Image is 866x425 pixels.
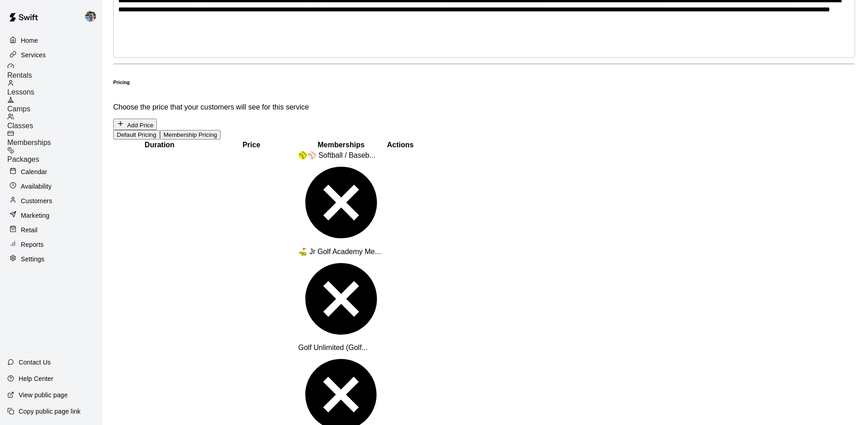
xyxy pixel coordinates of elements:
a: Retail [7,223,95,237]
p: Settings [21,255,45,264]
p: Copy public page link [19,407,80,416]
a: Packages [7,147,102,164]
p: Customers [21,196,52,205]
p: Availability [21,182,52,191]
a: Memberships [7,130,102,147]
button: Membership Pricing [160,130,221,140]
span: Rentals [7,71,32,79]
button: Default Pricing [113,130,160,140]
a: Availability [7,180,95,193]
span: Classes [7,122,33,130]
a: Home [7,34,95,47]
p: Choose the price that your customers will see for this service [113,103,855,111]
h6: Pricing [113,80,130,85]
div: Ryan Goehring [83,7,102,25]
p: Services [21,50,46,60]
a: Settings [7,252,95,266]
a: Classes [7,113,102,130]
th: Memberships [298,140,385,150]
p: Retail [21,225,38,235]
th: Price [206,140,297,150]
span: 🥎⚾ Softball / Baseb... [298,151,375,159]
span: ⛳ Jr Golf Academy Me... [298,248,381,255]
a: Services [7,48,95,62]
a: Customers [7,194,95,208]
span: Packages [7,155,39,163]
th: Duration [114,140,205,150]
span: Lessons [7,88,35,96]
p: Marketing [21,211,50,220]
th: Actions [385,140,415,150]
p: View public page [19,390,68,400]
a: Calendar [7,165,95,179]
div: 🥎⚾ Softball / Baseb... [298,151,384,247]
span: Camps [7,105,30,113]
p: Home [21,36,38,45]
a: Rentals [7,63,102,80]
a: Marketing [7,209,95,222]
button: Add Price [113,119,157,130]
p: Contact Us [19,358,51,367]
div: ⛳ Jr Golf Academy Me... [298,247,384,344]
p: Help Center [19,374,53,383]
a: Lessons [7,80,102,96]
a: Camps [7,96,102,113]
p: Reports [21,240,44,249]
a: Reports [7,238,95,251]
img: Ryan Goehring [85,11,96,22]
span: Memberships [7,139,51,146]
p: Calendar [21,167,47,176]
span: Golf Unlimited (Golf... [298,344,368,351]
